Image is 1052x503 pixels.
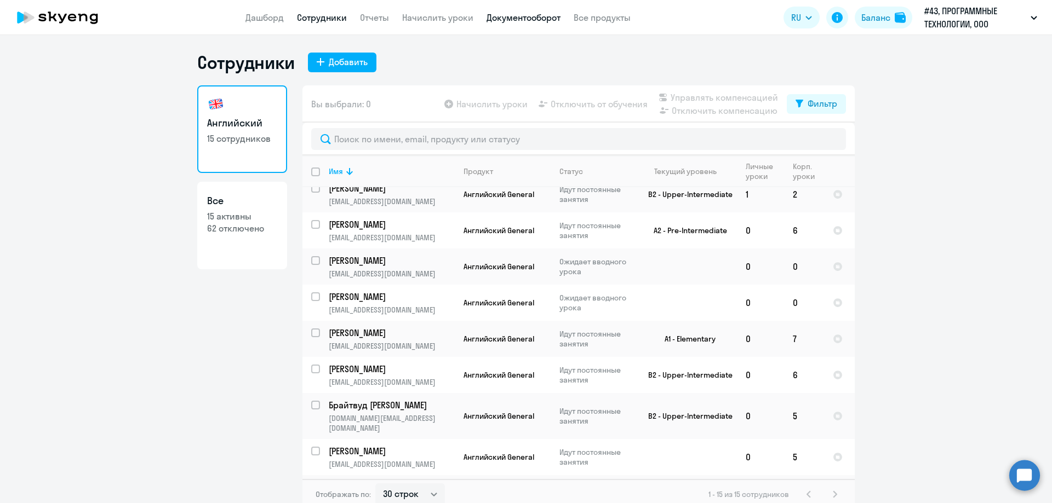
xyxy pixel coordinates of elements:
[559,221,634,240] p: Идут постоянные занятия
[784,248,824,285] td: 0
[559,406,634,426] p: Идут постоянные занятия
[207,116,277,130] h3: Английский
[644,166,736,176] div: Текущий уровень
[737,176,784,212] td: 1
[559,166,583,176] div: Статус
[784,285,824,321] td: 0
[559,184,634,204] p: Идут постоянные занятия
[784,176,824,212] td: 2
[329,55,368,68] div: Добавить
[329,291,453,303] p: [PERSON_NAME]
[708,489,789,499] span: 1 - 15 из 15 сотрудников
[737,248,784,285] td: 0
[737,357,784,393] td: 0
[737,285,784,321] td: 0
[329,363,454,375] a: [PERSON_NAME]
[207,210,277,222] p: 15 активны
[329,182,453,194] p: [PERSON_NAME]
[197,85,287,173] a: Английский15 сотрудников
[329,327,453,339] p: [PERSON_NAME]
[329,291,454,303] a: [PERSON_NAME]
[329,445,454,457] a: [PERSON_NAME]
[402,12,473,23] a: Начислить уроки
[311,97,371,111] span: Вы выбрали: 0
[635,321,737,357] td: A1 - Elementary
[329,377,454,387] p: [EMAIL_ADDRESS][DOMAIN_NAME]
[737,212,784,248] td: 0
[329,363,453,375] p: [PERSON_NAME]
[329,166,343,176] div: Имя
[316,489,371,499] span: Отображать по:
[635,393,737,439] td: B2 - Upper-Intermediate
[746,161,784,181] div: Личные уроки
[791,11,801,24] span: RU
[329,233,454,242] p: [EMAIL_ADDRESS][DOMAIN_NAME]
[207,194,277,208] h3: Все
[329,255,454,267] a: [PERSON_NAME]
[329,269,454,279] p: [EMAIL_ADDRESS][DOMAIN_NAME]
[784,7,820,28] button: RU
[464,226,534,235] span: Английский General
[311,128,846,150] input: Поиск по имени, email, продукту или статусу
[329,182,454,194] a: [PERSON_NAME]
[360,12,389,23] a: Отчеты
[207,95,225,113] img: english
[784,212,824,248] td: 6
[329,413,454,433] p: [DOMAIN_NAME][EMAIL_ADDRESS][DOMAIN_NAME]
[784,357,824,393] td: 6
[464,166,493,176] div: Продукт
[808,97,837,110] div: Фильтр
[855,7,912,28] button: Балансbalance
[487,12,561,23] a: Документооборот
[787,94,846,114] button: Фильтр
[464,298,534,308] span: Английский General
[559,257,634,276] p: Ожидает вводного урока
[559,447,634,467] p: Идут постоянные занятия
[329,218,454,230] a: [PERSON_NAME]
[464,411,534,421] span: Английский General
[635,357,737,393] td: B2 - Upper-Intermediate
[207,222,277,234] p: 62 отключено
[329,255,453,267] p: [PERSON_NAME]
[464,189,534,199] span: Английский General
[654,166,717,176] div: Текущий уровень
[329,445,453,457] p: [PERSON_NAME]
[464,262,534,271] span: Английский General
[737,393,784,439] td: 0
[861,11,890,24] div: Баланс
[635,212,737,248] td: A2 - Pre-Intermediate
[197,182,287,269] a: Все15 активны62 отключено
[329,399,453,411] p: Брайтвуд [PERSON_NAME]
[895,12,906,23] img: balance
[329,196,454,206] p: [EMAIL_ADDRESS][DOMAIN_NAME]
[924,4,1026,31] p: #43, ПРОГРАММНЫЕ ТЕХНОЛОГИИ, ООО
[329,166,454,176] div: Имя
[784,393,824,439] td: 5
[737,439,784,475] td: 0
[207,132,277,144] p: 15 сотрудников
[464,334,534,344] span: Английский General
[919,4,1043,31] button: #43, ПРОГРАММНЫЕ ТЕХНОЛОГИИ, ООО
[245,12,284,23] a: Дашборд
[559,293,634,313] p: Ожидает вводного урока
[329,399,454,411] a: Брайтвуд [PERSON_NAME]
[329,341,454,351] p: [EMAIL_ADDRESS][DOMAIN_NAME]
[464,370,534,380] span: Английский General
[559,365,634,385] p: Идут постоянные занятия
[329,327,454,339] a: [PERSON_NAME]
[793,161,824,181] div: Корп. уроки
[635,176,737,212] td: B2 - Upper-Intermediate
[329,459,454,469] p: [EMAIL_ADDRESS][DOMAIN_NAME]
[308,53,376,72] button: Добавить
[464,452,534,462] span: Английский General
[329,218,453,230] p: [PERSON_NAME]
[574,12,631,23] a: Все продукты
[297,12,347,23] a: Сотрудники
[784,439,824,475] td: 5
[784,321,824,357] td: 7
[329,305,454,315] p: [EMAIL_ADDRESS][DOMAIN_NAME]
[737,321,784,357] td: 0
[197,51,295,73] h1: Сотрудники
[559,329,634,349] p: Идут постоянные занятия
